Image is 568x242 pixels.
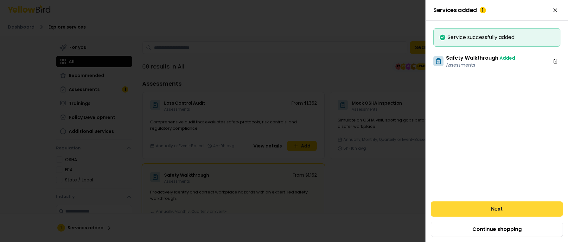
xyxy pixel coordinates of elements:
button: Close [550,5,560,15]
span: Services added [433,7,486,13]
div: 1 [480,7,486,13]
span: Added [500,55,515,61]
button: Next [431,201,563,217]
button: Continue shopping [431,222,563,237]
p: Assessments [446,62,515,68]
h3: Safety Walkthrough [446,54,515,62]
div: Service successfully added [439,34,555,41]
